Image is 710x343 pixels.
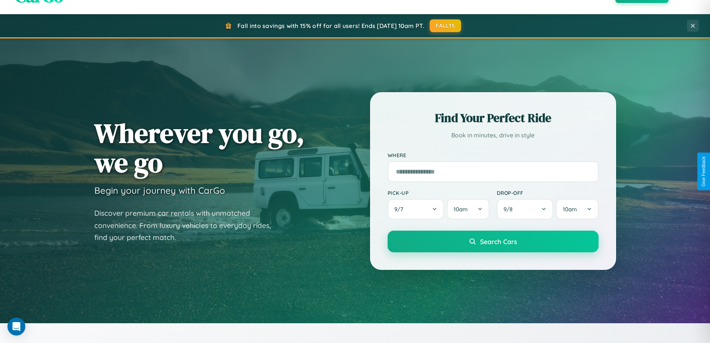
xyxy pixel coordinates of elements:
div: Give Feedback [701,156,706,187]
button: Search Cars [388,231,599,252]
span: 9 / 8 [504,206,516,213]
h1: Wherever you go, we go [94,118,304,177]
button: FALL15 [430,19,461,32]
h3: Begin your journey with CarGo [94,185,225,196]
label: Where [388,152,599,158]
button: 10am [447,199,489,219]
span: 10am [563,206,577,213]
button: 9/7 [388,199,444,219]
span: 10am [454,206,468,213]
span: 9 / 7 [394,206,407,213]
label: Drop-off [497,190,599,196]
h2: Find Your Perfect Ride [388,110,599,126]
span: Fall into savings with 15% off for all users! Ends [DATE] 10am PT. [237,22,424,29]
button: 10am [556,199,598,219]
span: Search Cars [480,237,517,246]
div: Open Intercom Messenger [7,318,25,336]
p: Discover premium car rentals with unmatched convenience. From luxury vehicles to everyday rides, ... [94,207,281,244]
p: Book in minutes, drive in style [388,130,599,141]
button: 9/8 [497,199,553,219]
label: Pick-up [388,190,489,196]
